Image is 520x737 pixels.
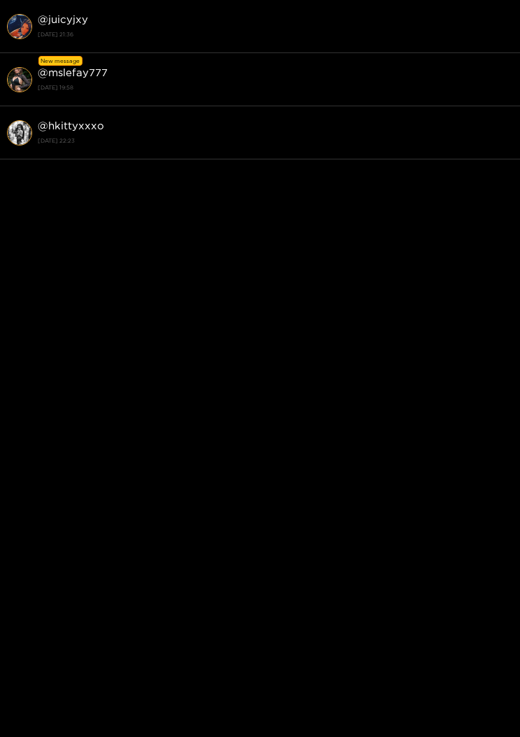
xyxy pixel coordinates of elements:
strong: [DATE] 19:58 [38,81,513,94]
strong: @ juicyjxy [38,13,88,25]
strong: @ hkittyxxxo [38,120,104,131]
strong: [DATE] 21:36 [38,28,513,41]
div: New message [38,56,82,66]
strong: [DATE] 22:23 [38,134,513,147]
img: conversation [7,67,32,92]
img: conversation [7,14,32,39]
img: conversation [7,120,32,145]
strong: @ mslefay777 [38,66,108,78]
